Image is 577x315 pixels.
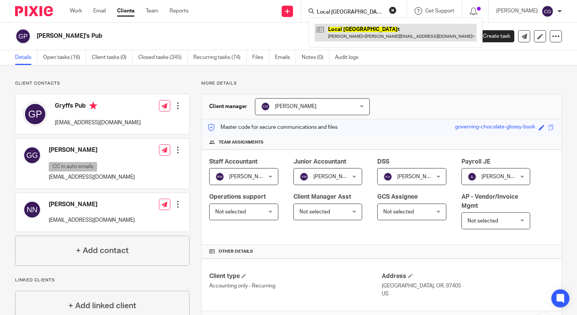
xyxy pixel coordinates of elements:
[37,32,375,40] h2: [PERSON_NAME]'s Pub
[209,103,247,110] h3: Client manager
[383,172,392,181] img: svg%3E
[461,159,491,165] span: Payroll JE
[383,209,414,215] span: Not selected
[377,194,418,200] span: GCS Assignee
[293,159,346,165] span: Junior Accountant
[219,249,253,255] span: Other details
[15,28,31,44] img: svg%3E
[193,50,247,65] a: Recurring tasks (74)
[382,290,554,298] p: US
[467,218,498,224] span: Not selected
[496,7,538,15] p: [PERSON_NAME]
[49,162,97,171] p: CC in auto emails
[49,173,135,181] p: [EMAIL_ADDRESS][DOMAIN_NAME]
[481,174,523,179] span: [PERSON_NAME]
[229,174,271,179] span: [PERSON_NAME]
[377,159,389,165] span: DSS
[92,50,133,65] a: Client tasks (0)
[382,272,554,280] h4: Address
[455,123,535,132] div: governing-chocolate-glossy-book
[146,7,158,15] a: Team
[70,7,82,15] a: Work
[55,102,141,111] h4: Gryffs Pub
[467,172,477,181] img: svg%3E
[207,124,338,131] p: Master code for secure communications and files
[170,7,188,15] a: Reports
[275,104,316,109] span: [PERSON_NAME]
[68,300,136,312] h4: + Add linked client
[335,50,364,65] a: Audit logs
[209,194,266,200] span: Operations support
[261,102,270,111] img: svg%3E
[382,282,554,290] p: [GEOGRAPHIC_DATA], OR, 97405
[76,245,129,256] h4: + Add contact
[15,80,190,86] p: Client contacts
[219,139,264,145] span: Team assignments
[215,209,246,215] span: Not selected
[275,50,296,65] a: Emails
[49,146,135,154] h4: [PERSON_NAME]
[302,50,329,65] a: Notes (0)
[49,216,135,224] p: [EMAIL_ADDRESS][DOMAIN_NAME]
[316,9,384,16] input: Search
[461,194,518,208] span: AP - Vendor/Invoice Mgmt
[23,102,47,126] img: svg%3E
[23,201,41,219] img: svg%3E
[215,172,224,181] img: svg%3E
[299,209,330,215] span: Not selected
[425,8,454,14] span: Get Support
[542,5,554,17] img: svg%3E
[15,50,37,65] a: Details
[138,50,188,65] a: Closed tasks (345)
[209,159,258,165] span: Staff Accountant
[15,277,190,283] p: Linked clients
[252,50,269,65] a: Files
[23,146,41,164] img: svg%3E
[397,174,439,179] span: [PERSON_NAME]
[471,30,514,42] a: Create task
[299,172,309,181] img: svg%3E
[293,194,351,200] span: Client Manager Asst
[55,119,141,127] p: [EMAIL_ADDRESS][DOMAIN_NAME]
[201,80,562,86] p: More details
[389,6,396,14] button: Clear
[49,201,135,208] h4: [PERSON_NAME]
[15,6,53,16] img: Pixie
[209,272,381,280] h4: Client type
[43,50,86,65] a: Open tasks (16)
[117,7,134,15] a: Clients
[209,282,381,290] p: Accounting only - Recurring
[313,174,355,179] span: [PERSON_NAME]
[93,7,106,15] a: Email
[89,102,97,110] i: Primary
